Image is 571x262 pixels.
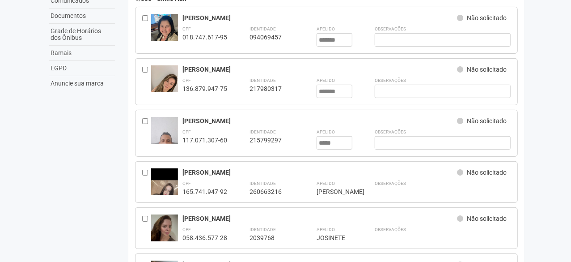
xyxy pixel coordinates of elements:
[317,188,352,196] div: [PERSON_NAME]
[467,215,507,222] span: Não solicitado
[317,129,335,134] strong: Apelido
[151,215,178,250] img: user.jpg
[49,9,115,24] a: Documentos
[250,181,276,186] strong: Identidade
[182,78,191,83] strong: CPF
[250,33,294,41] div: 094069457
[182,117,457,125] div: [PERSON_NAME]
[317,227,335,232] strong: Apelido
[182,168,457,176] div: [PERSON_NAME]
[250,227,276,232] strong: Identidade
[250,26,276,31] strong: Identidade
[250,234,294,242] div: 2039768
[317,234,352,242] div: JOSINETE
[467,66,507,73] span: Não solicitado
[49,24,115,46] a: Grade de Horários dos Ônibus
[182,227,191,232] strong: CPF
[49,76,115,91] a: Anuncie sua marca
[182,65,457,73] div: [PERSON_NAME]
[250,129,276,134] strong: Identidade
[182,234,227,242] div: 058.436.577-28
[151,14,178,43] img: user.jpg
[375,78,406,83] strong: Observações
[151,117,178,165] img: user.jpg
[182,33,227,41] div: 018.747.617-95
[182,129,191,134] strong: CPF
[151,168,178,228] img: user.jpg
[467,14,507,21] span: Não solicitado
[375,227,406,232] strong: Observações
[182,215,457,223] div: [PERSON_NAME]
[182,26,191,31] strong: CPF
[250,136,294,144] div: 215799297
[467,169,507,176] span: Não solicitado
[49,46,115,61] a: Ramais
[317,181,335,186] strong: Apelido
[317,26,335,31] strong: Apelido
[250,85,294,93] div: 217980317
[375,26,406,31] strong: Observações
[250,188,294,196] div: 260663216
[182,85,227,93] div: 136.879.947-75
[182,188,227,196] div: 165.741.947-92
[317,78,335,83] strong: Apelido
[375,129,406,134] strong: Observações
[182,136,227,144] div: 117.071.307-60
[375,181,406,186] strong: Observações
[182,14,457,22] div: [PERSON_NAME]
[182,181,191,186] strong: CPF
[467,117,507,125] span: Não solicitado
[49,61,115,76] a: LGPD
[250,78,276,83] strong: Identidade
[151,65,178,113] img: user.jpg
